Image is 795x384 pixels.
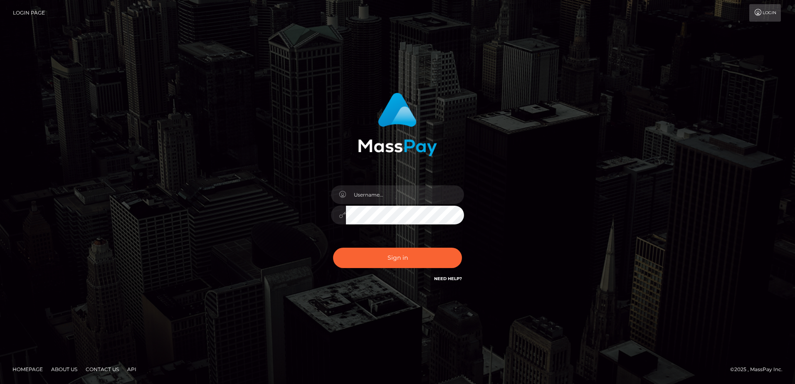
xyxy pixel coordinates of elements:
[82,363,122,376] a: Contact Us
[749,4,781,22] a: Login
[358,93,437,156] img: MassPay Login
[346,185,464,204] input: Username...
[333,248,462,268] button: Sign in
[124,363,140,376] a: API
[434,276,462,281] a: Need Help?
[9,363,46,376] a: Homepage
[13,4,45,22] a: Login Page
[730,365,789,374] div: © 2025 , MassPay Inc.
[48,363,81,376] a: About Us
